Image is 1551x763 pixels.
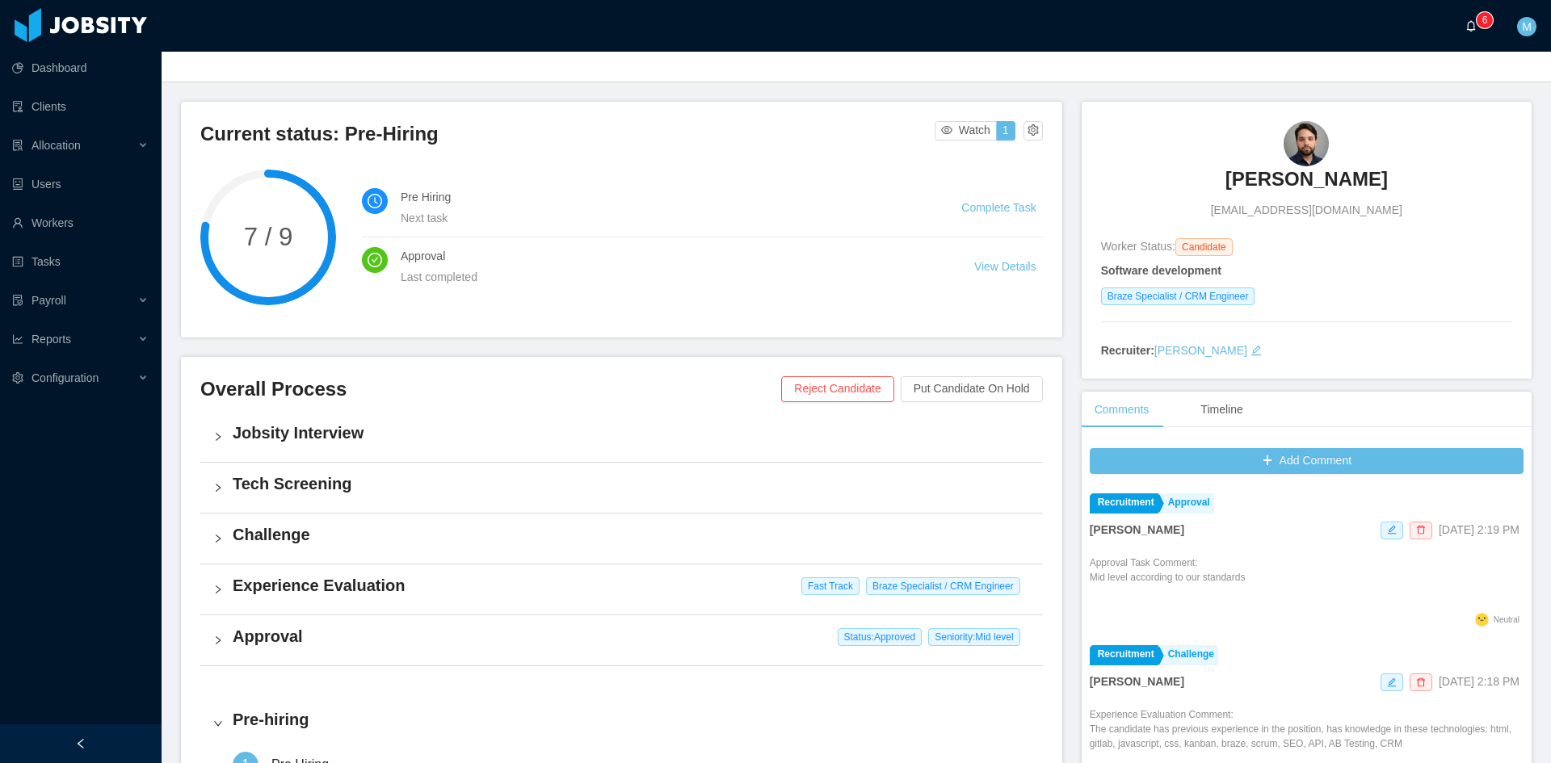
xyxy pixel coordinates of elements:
i: icon: bell [1465,20,1477,31]
span: Configuration [32,371,99,384]
a: icon: pie-chartDashboard [12,52,149,84]
i: icon: solution [12,140,23,151]
img: 64827a7a-3e89-41e0-974d-79e11a048675_68b6f28699b04-90w.png [1284,121,1329,166]
a: View Details [974,260,1036,273]
h4: Pre Hiring [401,188,923,206]
a: icon: robotUsers [12,168,149,200]
a: icon: profileTasks [12,245,149,278]
div: icon: rightChallenge [200,514,1043,564]
h3: Overall Process [200,376,781,402]
span: Seniority: Mid level [928,628,1019,646]
sup: 6 [1477,12,1493,28]
button: icon: setting [1023,121,1043,140]
i: icon: right [213,432,223,442]
h4: Pre-hiring [233,708,1030,731]
p: 6 [1482,12,1488,28]
a: Recruitment [1090,493,1158,514]
i: icon: file-protect [12,295,23,306]
h4: Approval [233,625,1030,648]
span: Neutral [1494,615,1519,624]
span: Braze Specialist / CRM Engineer [1101,287,1255,305]
span: Status: Approved [838,628,923,646]
a: Challenge [1160,645,1218,665]
button: 1 [996,121,1015,140]
div: icon: rightJobsity Interview [200,412,1043,462]
h3: Current status: Pre-Hiring [200,121,935,147]
span: [EMAIL_ADDRESS][DOMAIN_NAME] [1211,202,1402,219]
a: [PERSON_NAME] [1154,344,1247,357]
p: The candidate has previous experience in the position, has knowledge in these technologies: html,... [1090,722,1524,751]
span: Worker Status: [1101,240,1175,253]
i: icon: edit [1250,345,1262,356]
button: Reject Candidate [781,376,893,402]
a: Complete Task [961,201,1036,214]
i: icon: right [213,483,223,493]
a: Approval [1160,493,1214,514]
strong: Recruiter: [1101,344,1154,357]
div: icon: rightTech Screening [200,463,1043,513]
a: icon: auditClients [12,90,149,123]
a: icon: userWorkers [12,207,149,239]
h4: Approval [401,247,935,265]
h4: Tech Screening [233,472,1030,495]
button: Put Candidate On Hold [901,376,1043,402]
button: icon: plusAdd Comment [1090,448,1524,474]
i: icon: right [213,635,223,645]
i: icon: setting [12,372,23,384]
i: icon: delete [1416,525,1426,535]
i: icon: check-circle [368,253,382,267]
i: icon: clock-circle [368,194,382,208]
h4: Experience Evaluation [233,574,1030,597]
i: icon: right [213,585,223,594]
span: Allocation [32,139,81,152]
div: Timeline [1187,392,1255,428]
i: icon: edit [1387,525,1397,535]
i: icon: line-chart [12,333,23,345]
div: icon: rightPre-hiring [200,698,1043,748]
div: icon: rightApproval [200,615,1043,665]
button: icon: eyeWatch [935,121,997,140]
strong: [PERSON_NAME] [1090,675,1184,688]
span: Reports [32,333,71,346]
span: Braze Specialist / CRM Engineer [866,577,1020,595]
div: icon: rightExperience Evaluation [200,564,1043,614]
p: Mid level according to our standards [1090,570,1246,585]
i: icon: right [213,534,223,543]
span: M [1522,17,1532,36]
h3: [PERSON_NAME] [1225,166,1388,192]
span: [DATE] 2:19 PM [1439,523,1519,536]
span: 7 / 9 [200,224,336,249]
div: Comments [1082,392,1162,428]
h4: Jobsity Interview [233,421,1030,444]
div: Next task [401,209,923,227]
i: icon: delete [1416,677,1426,687]
a: Recruitment [1090,645,1158,665]
span: Fast Track [801,577,860,595]
strong: Software development [1101,264,1221,277]
a: [PERSON_NAME] [1225,166,1388,202]
span: Candidate [1175,238,1233,256]
strong: [PERSON_NAME] [1090,523,1184,536]
div: Approval Task Comment: [1090,555,1246,609]
i: icon: right [213,719,223,728]
h4: Challenge [233,523,1030,546]
span: [DATE] 2:18 PM [1439,675,1519,688]
i: icon: edit [1387,677,1397,687]
span: Payroll [32,294,66,307]
div: Last completed [401,268,935,286]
